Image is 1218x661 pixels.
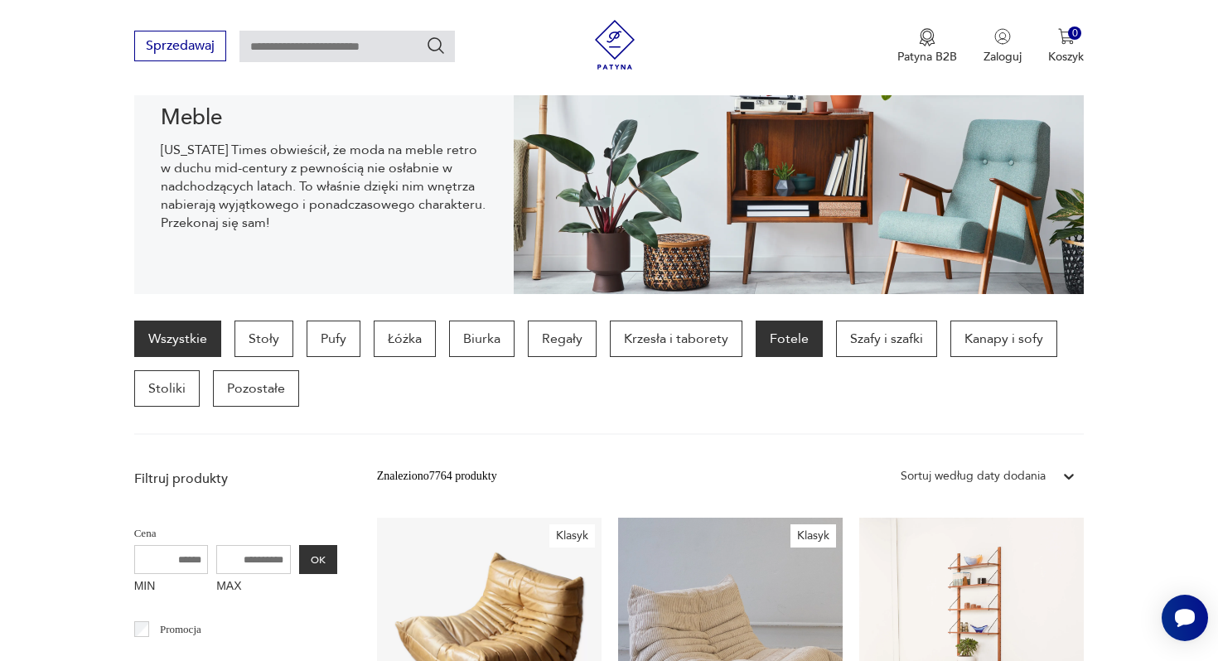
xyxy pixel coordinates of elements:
[161,108,488,128] h1: Meble
[1068,27,1082,41] div: 0
[160,620,201,639] p: Promocja
[161,141,488,232] p: [US_STATE] Times obwieścił, że moda na meble retro w duchu mid-century z pewnością nie osłabnie w...
[213,370,299,407] a: Pozostałe
[377,467,497,485] div: Znaleziono 7764 produkty
[950,321,1057,357] a: Kanapy i sofy
[307,321,360,357] a: Pufy
[1048,28,1084,65] button: 0Koszyk
[897,28,957,65] a: Ikona medaluPatyna B2B
[1048,49,1084,65] p: Koszyk
[897,49,957,65] p: Patyna B2B
[919,28,935,46] img: Ikona medalu
[134,370,200,407] a: Stoliki
[984,49,1022,65] p: Zaloguj
[134,470,337,488] p: Filtruj produkty
[514,46,1084,294] img: Meble
[374,321,436,357] a: Łóżka
[836,321,937,357] a: Szafy i szafki
[234,321,293,357] a: Stoły
[134,574,209,601] label: MIN
[449,321,515,357] a: Biurka
[134,524,337,543] p: Cena
[1058,28,1075,45] img: Ikona koszyka
[756,321,823,357] a: Fotele
[528,321,597,357] a: Regały
[134,31,226,61] button: Sprzedawaj
[590,20,640,70] img: Patyna - sklep z meblami i dekoracjami vintage
[426,36,446,55] button: Szukaj
[994,28,1011,45] img: Ikonka użytkownika
[901,467,1046,485] div: Sortuj według daty dodania
[216,574,291,601] label: MAX
[299,545,337,574] button: OK
[134,321,221,357] a: Wszystkie
[1162,595,1208,641] iframe: Smartsupp widget button
[984,28,1022,65] button: Zaloguj
[134,41,226,53] a: Sprzedawaj
[897,28,957,65] button: Patyna B2B
[610,321,742,357] a: Krzesła i taborety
